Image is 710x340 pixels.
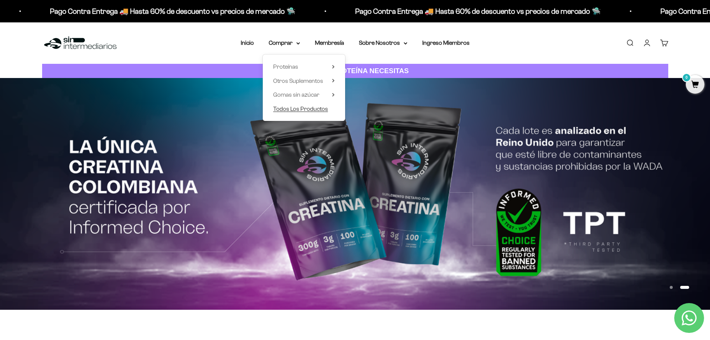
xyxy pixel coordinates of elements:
p: Pago Contra Entrega 🚚 Hasta 60% de descuento vs precios de mercado 🛸 [341,5,586,17]
summary: Proteínas [273,62,335,72]
span: Otros Suplementos [273,78,323,84]
span: Proteínas [273,63,298,70]
p: Pago Contra Entrega 🚚 Hasta 60% de descuento vs precios de mercado 🛸 [35,5,281,17]
summary: Sobre Nosotros [359,38,407,48]
a: Membresía [315,40,344,46]
summary: Comprar [269,38,300,48]
summary: Gomas sin azúcar [273,90,335,100]
a: 0 [686,81,704,89]
span: Gomas sin azúcar [273,91,319,98]
a: Todos Los Productos [273,104,335,114]
a: Ingreso Miembros [422,40,470,46]
span: Todos Los Productos [273,106,328,112]
a: CUANTA PROTEÍNA NECESITAS [42,64,668,78]
mark: 0 [682,73,691,82]
summary: Otros Suplementos [273,76,335,86]
strong: CUANTA PROTEÍNA NECESITAS [301,67,409,75]
a: Inicio [241,40,254,46]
